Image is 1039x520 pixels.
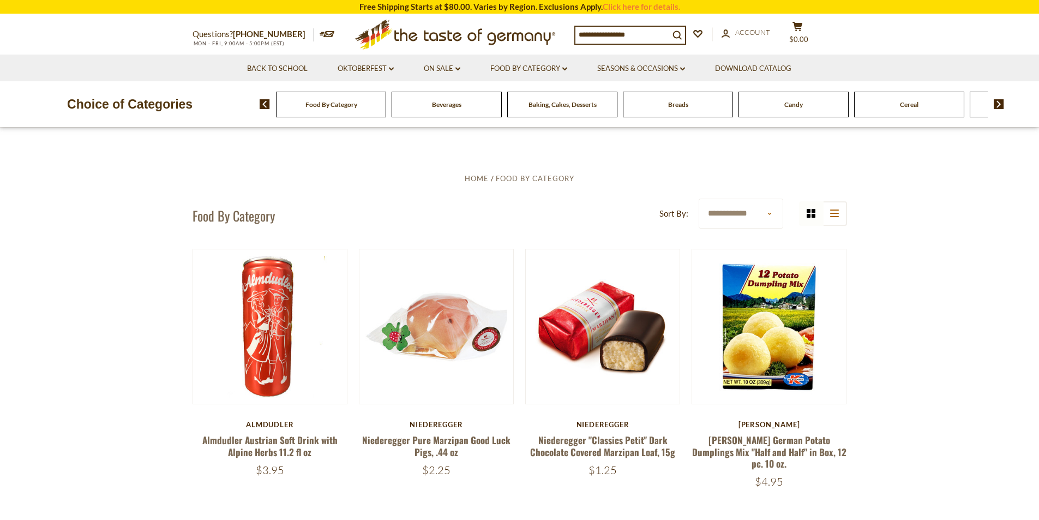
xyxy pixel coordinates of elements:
[193,207,275,224] h1: Food By Category
[260,99,270,109] img: previous arrow
[789,35,808,44] span: $0.00
[528,100,597,109] a: Baking, Cakes, Desserts
[994,99,1004,109] img: next arrow
[233,29,305,39] a: [PHONE_NUMBER]
[900,100,918,109] a: Cereal
[359,420,514,429] div: Niederegger
[338,63,394,75] a: Oktoberfest
[692,433,846,470] a: [PERSON_NAME] German Potato Dumplings Mix "Half and Half" in Box, 12 pc. 10 oz.
[193,40,285,46] span: MON - FRI, 9:00AM - 5:00PM (EST)
[525,420,681,429] div: Niederegger
[193,420,348,429] div: Almdudler
[735,28,770,37] span: Account
[603,2,680,11] a: Click here for details.
[247,63,308,75] a: Back to School
[305,100,357,109] a: Food By Category
[465,174,489,183] a: Home
[362,433,511,458] a: Niederegger Pure Marzipan Good Luck Pigs, .44 oz
[193,249,347,404] img: Almdudler Austrian Soft Drink with Alpine Herbs 11.2 fl oz
[490,63,567,75] a: Food By Category
[715,63,791,75] a: Download Catalog
[668,100,688,109] a: Breads
[530,433,675,458] a: Niederegger "Classics Petit" Dark Chocolate Covered Marzipan Loaf, 15g
[256,463,284,477] span: $3.95
[722,27,770,39] a: Account
[496,174,574,183] a: Food By Category
[659,207,688,220] label: Sort By:
[424,63,460,75] a: On Sale
[359,249,514,404] img: Niederegger Pure Marzipan Good Luck Pigs, .44 oz
[432,100,461,109] a: Beverages
[692,249,846,404] img: Dr. Knoll German Potato Dumplings Mix "Half and Half" in Box, 12 pc. 10 oz.
[755,475,783,488] span: $4.95
[526,270,680,384] img: Niederegger "Classics Petit" Dark Chocolate Covered Marzipan Loaf, 15g
[782,21,814,49] button: $0.00
[202,433,338,458] a: Almdudler Austrian Soft Drink with Alpine Herbs 11.2 fl oz
[193,27,314,41] p: Questions?
[422,463,451,477] span: $2.25
[588,463,617,477] span: $1.25
[784,100,803,109] a: Candy
[692,420,847,429] div: [PERSON_NAME]
[597,63,685,75] a: Seasons & Occasions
